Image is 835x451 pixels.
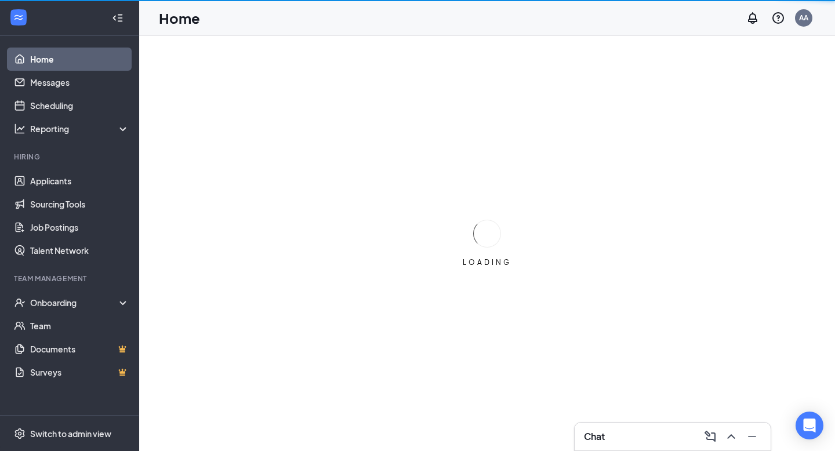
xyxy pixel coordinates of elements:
[724,430,738,443] svg: ChevronUp
[30,169,129,192] a: Applicants
[458,257,516,267] div: LOADING
[746,11,760,25] svg: Notifications
[796,412,823,439] div: Open Intercom Messenger
[30,239,129,262] a: Talent Network
[30,94,129,117] a: Scheduling
[771,11,785,25] svg: QuestionInfo
[799,13,808,23] div: AA
[14,297,26,308] svg: UserCheck
[701,427,720,446] button: ComposeMessage
[13,12,24,23] svg: WorkstreamLogo
[30,216,129,239] a: Job Postings
[30,192,129,216] a: Sourcing Tools
[159,8,200,28] h1: Home
[30,297,119,308] div: Onboarding
[30,337,129,361] a: DocumentsCrown
[30,48,129,71] a: Home
[722,427,740,446] button: ChevronUp
[112,12,124,24] svg: Collapse
[14,123,26,134] svg: Analysis
[743,427,761,446] button: Minimize
[14,428,26,439] svg: Settings
[30,314,129,337] a: Team
[14,274,127,283] div: Team Management
[745,430,759,443] svg: Minimize
[584,430,605,443] h3: Chat
[30,71,129,94] a: Messages
[30,123,130,134] div: Reporting
[703,430,717,443] svg: ComposeMessage
[14,152,127,162] div: Hiring
[30,428,111,439] div: Switch to admin view
[30,361,129,384] a: SurveysCrown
